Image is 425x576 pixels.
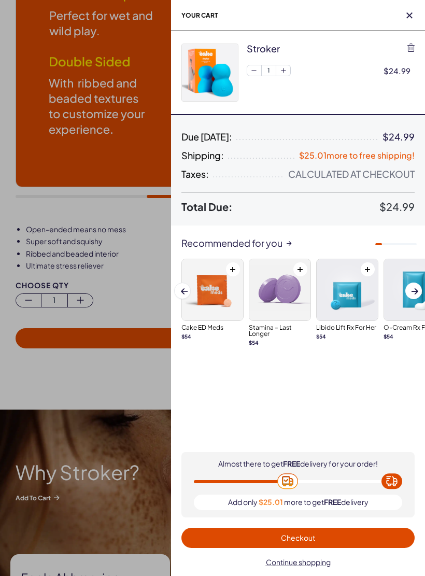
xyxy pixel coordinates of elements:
span: Shipping: [181,150,224,161]
div: Add only more to get delivery [194,495,402,510]
div: Recommended for you [171,238,425,248]
img: Cake ED Meds [182,259,243,320]
span: $24.99 [379,200,415,213]
strong: $ 54 [249,340,259,346]
div: $24.99 [384,65,415,76]
h3: Cake ED Meds [181,325,244,331]
strong: $ 54 [316,333,326,340]
h3: Stamina – Last Longer [249,325,311,337]
span: $25.01 more to free shipping! [299,150,415,161]
span: FREE [324,497,341,507]
div: stroker [247,42,280,55]
div: Calculated at Checkout [288,169,415,179]
button: Checkout [181,528,415,548]
span: Checkout [281,533,315,542]
button: Continue shopping [181,552,415,572]
span: Total Due: [181,201,379,213]
span: Continue shopping [266,557,331,567]
img: toy_ecomm_refreshArtboard13.jpg [182,44,238,101]
span: FREE [283,459,300,468]
img: Libido Lift Rx For Her [317,259,378,320]
strong: $ 54 [181,333,191,340]
div: $24.99 [382,132,415,142]
span: Due [DATE]: [181,132,232,142]
h3: Libido Lift Rx For Her [316,325,378,331]
a: Libido Lift Rx For HerLibido Lift Rx For Her$54 [316,259,378,340]
span: 1 [262,65,276,76]
strong: $ 54 [384,333,393,340]
div: Almost there to get delivery for your order! [218,459,378,469]
span: $25.01 [259,498,283,507]
a: Stamina – Last LongerStamina – Last Longer$54 [249,259,311,346]
img: Stamina – Last Longer [249,259,310,320]
span: Taxes: [181,169,209,179]
a: Cake ED MedsCake ED Meds$54 [181,259,244,340]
